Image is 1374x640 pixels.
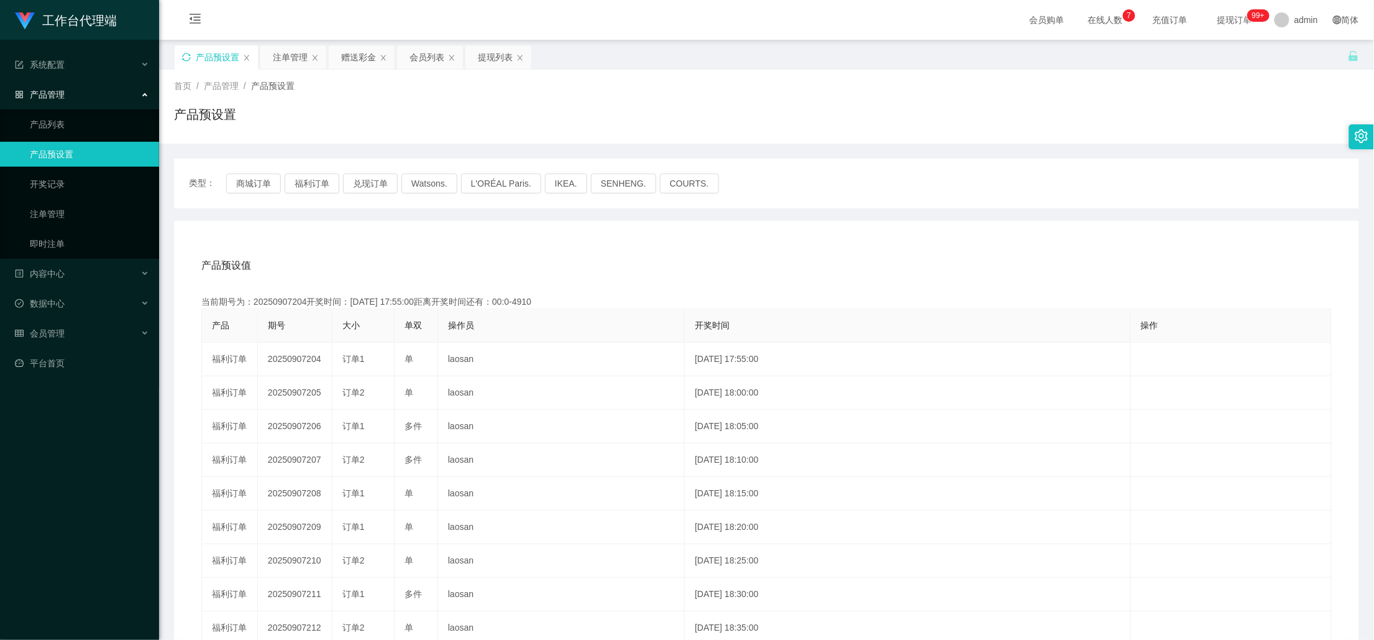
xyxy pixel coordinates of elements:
[202,410,258,443] td: 福利订单
[342,320,360,330] span: 大小
[448,320,474,330] span: 操作员
[685,578,1131,611] td: [DATE] 18:30:00
[15,60,65,70] span: 系统配置
[1147,16,1194,24] span: 充值订单
[258,410,332,443] td: 20250907206
[30,172,149,197] a: 开奖记录
[15,328,65,338] span: 会员管理
[202,477,258,511] td: 福利订单
[405,522,413,532] span: 单
[30,142,149,167] a: 产品预设置
[685,477,1131,511] td: [DATE] 18:15:00
[15,351,149,376] a: 图标: dashboard平台首页
[15,15,117,25] a: 工作台代理端
[685,443,1131,477] td: [DATE] 18:10:00
[311,54,319,62] i: 图标: close
[196,45,239,69] div: 产品预设置
[174,81,191,91] span: 首页
[202,511,258,544] td: 福利订单
[258,343,332,376] td: 20250907204
[405,455,422,465] span: 多件
[516,54,524,62] i: 图标: close
[478,45,513,69] div: 提现列表
[201,295,1332,308] div: 当前期号为：20250907204开奖时间：[DATE] 17:55:00距离开奖时间还有：00:0-4910
[405,555,413,565] span: 单
[405,589,422,599] span: 多件
[685,511,1131,544] td: [DATE] 18:20:00
[15,90,65,100] span: 产品管理
[212,320,229,330] span: 产品
[15,269,24,278] i: 图标: profile
[405,421,422,431] span: 多件
[15,299,65,308] span: 数据中心
[42,1,117,40] h1: 工作台代理端
[1211,16,1258,24] span: 提现订单
[204,81,239,91] span: 产品管理
[342,354,365,364] span: 订单1
[438,410,685,443] td: laosan
[202,376,258,410] td: 福利订单
[1355,129,1368,143] i: 图标: setting
[1082,16,1129,24] span: 在线人数
[15,12,35,30] img: logo.9652507e.png
[438,376,685,410] td: laosan
[461,174,541,193] button: L'ORÉAL Paris.
[258,544,332,578] td: 20250907210
[545,174,587,193] button: IKEA.
[438,343,685,376] td: laosan
[201,258,251,273] span: 产品预设值
[244,81,246,91] span: /
[15,329,24,338] i: 图标: table
[202,578,258,611] td: 福利订单
[405,488,413,498] span: 单
[1247,9,1270,22] sup: 1110
[438,511,685,544] td: laosan
[438,544,685,578] td: laosan
[342,387,365,397] span: 订单2
[258,511,332,544] td: 20250907209
[285,174,339,193] button: 福利订单
[448,54,456,62] i: 图标: close
[258,477,332,511] td: 20250907208
[15,90,24,99] i: 图标: appstore-o
[685,410,1131,443] td: [DATE] 18:05:00
[258,443,332,477] td: 20250907207
[342,522,365,532] span: 订单1
[438,443,685,477] td: laosan
[405,623,413,633] span: 单
[1127,9,1132,22] p: 7
[30,202,149,226] a: 注单管理
[202,343,258,376] td: 福利订单
[189,174,226,193] span: 类型：
[410,45,444,69] div: 会员列表
[1123,9,1135,22] sup: 7
[685,544,1131,578] td: [DATE] 18:25:00
[591,174,656,193] button: SENHENG.
[226,174,281,193] button: 商城订单
[174,105,236,124] h1: 产品预设置
[251,81,295,91] span: 产品预设置
[438,578,685,611] td: laosan
[343,174,398,193] button: 兑现订单
[342,623,365,633] span: 订单2
[1141,320,1158,330] span: 操作
[258,578,332,611] td: 20250907211
[342,555,365,565] span: 订单2
[685,343,1131,376] td: [DATE] 17:55:00
[341,45,376,69] div: 赠送彩金
[182,53,191,62] i: 图标: sync
[268,320,285,330] span: 期号
[342,488,365,498] span: 订单1
[15,299,24,308] i: 图标: check-circle-o
[342,589,365,599] span: 订单1
[1348,50,1359,62] i: 图标: unlock
[202,544,258,578] td: 福利订单
[174,1,216,40] i: 图标: menu-fold
[695,320,730,330] span: 开奖时间
[342,455,365,465] span: 订单2
[342,421,365,431] span: 订单1
[405,354,413,364] span: 单
[438,477,685,511] td: laosan
[202,443,258,477] td: 福利订单
[660,174,719,193] button: COURTS.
